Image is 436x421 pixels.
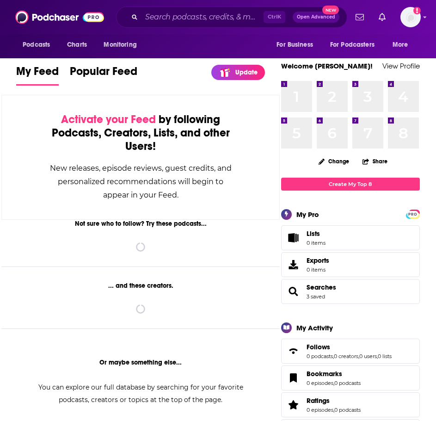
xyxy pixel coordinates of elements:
a: 0 podcasts [334,407,361,413]
span: Follows [307,343,330,351]
a: Update [211,65,265,80]
span: , [377,353,378,359]
div: My Pro [296,210,319,219]
a: Bookmarks [284,371,303,384]
span: Monitoring [104,38,136,51]
span: Exports [307,256,329,265]
button: open menu [16,36,62,54]
span: 0 items [307,240,325,246]
a: Popular Feed [70,64,137,86]
span: Searches [281,279,420,304]
a: Charts [61,36,92,54]
a: 0 creators [334,353,358,359]
span: My Feed [16,64,59,84]
a: Follows [307,343,392,351]
span: PRO [407,211,418,218]
button: Change [313,155,355,167]
img: Podchaser - Follow, Share and Rate Podcasts [15,8,104,26]
button: Open AdvancedNew [293,12,339,23]
button: open menu [386,36,420,54]
p: Update [235,68,258,76]
span: For Business [276,38,313,51]
a: 0 episodes [307,380,333,386]
span: Logged in as ayhabernathy [400,7,421,27]
span: , [333,380,334,386]
a: Exports [281,252,420,277]
input: Search podcasts, credits, & more... [141,10,264,25]
div: New releases, episode reviews, guest credits, and personalized recommendations will begin to appe... [48,161,233,202]
button: open menu [97,36,148,54]
span: Activate your Feed [61,112,156,126]
span: More [393,38,408,51]
span: Bookmarks [281,365,420,390]
span: Lists [307,229,320,238]
div: Not sure who to follow? Try these podcasts... [1,220,280,228]
a: 0 podcasts [307,353,333,359]
a: 0 podcasts [334,380,361,386]
div: You can explore our full database by searching for your favorite podcasts, creators or topics at ... [27,381,254,406]
a: PRO [407,210,418,217]
span: Popular Feed [70,64,137,84]
a: Show notifications dropdown [375,9,389,25]
span: Podcasts [23,38,50,51]
div: Search podcasts, credits, & more... [116,6,347,28]
a: Show notifications dropdown [352,9,368,25]
a: Welcome [PERSON_NAME]! [281,62,373,70]
span: New [322,6,339,14]
a: View Profile [382,62,420,70]
a: Ratings [284,398,303,411]
span: , [333,407,334,413]
button: Share [362,152,388,170]
span: Lists [284,231,303,244]
div: by following Podcasts, Creators, Lists, and other Users! [48,113,233,153]
span: Lists [307,229,325,238]
button: open menu [324,36,388,54]
a: Follows [284,345,303,358]
span: Open Advanced [297,15,335,19]
span: , [333,353,334,359]
a: Searches [284,285,303,298]
a: 0 lists [378,353,392,359]
span: Charts [67,38,87,51]
svg: Add a profile image [413,7,421,14]
span: Ratings [307,396,330,405]
a: Lists [281,225,420,250]
span: Bookmarks [307,370,342,378]
div: My Activity [296,323,333,332]
span: Ratings [281,392,420,417]
button: open menu [270,36,325,54]
a: Bookmarks [307,370,361,378]
button: Show profile menu [400,7,421,27]
a: My Feed [16,64,59,86]
span: 0 items [307,266,329,273]
div: ... and these creators. [1,282,280,290]
a: 0 users [359,353,377,359]
a: 0 episodes [307,407,333,413]
a: Searches [307,283,336,291]
img: User Profile [400,7,421,27]
span: Ctrl K [264,11,285,23]
div: Or maybe something else... [1,359,280,366]
a: Create My Top 8 [281,178,420,190]
a: 3 saved [307,293,325,300]
span: Exports [284,258,303,271]
span: , [358,353,359,359]
span: Follows [281,339,420,364]
span: For Podcasters [330,38,375,51]
a: Ratings [307,396,361,405]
